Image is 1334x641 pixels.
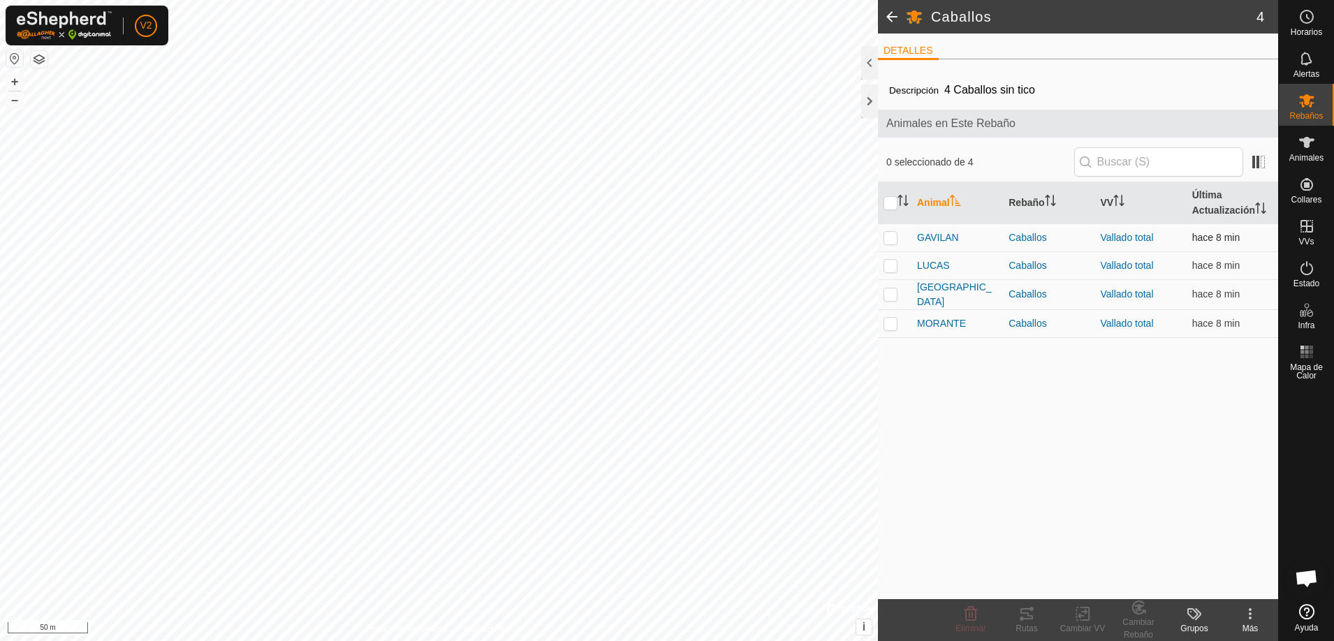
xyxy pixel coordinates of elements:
[1291,28,1322,36] span: Horarios
[1289,112,1323,120] span: Rebaños
[1298,321,1314,330] span: Infra
[1045,197,1056,208] p-sorticon: Activar para ordenar
[1101,318,1154,329] a: Vallado total
[31,51,47,68] button: Capas del Mapa
[1192,232,1240,243] span: 10 oct 2025, 16:00
[1009,258,1089,273] div: Caballos
[939,78,1041,101] span: 4 Caballos sin tico
[1291,196,1321,204] span: Collares
[1256,6,1264,27] span: 4
[878,43,939,60] li: DETALLES
[886,115,1270,132] span: Animales en Este Rebaño
[931,8,1256,25] h2: Caballos
[1113,197,1124,208] p-sorticon: Activar para ordenar
[1295,624,1319,632] span: Ayuda
[917,230,959,245] span: GAVILAN
[911,182,1003,224] th: Animal
[367,623,447,635] a: Política de Privacidad
[889,85,939,96] label: Descripción
[917,258,950,273] span: LUCAS
[1192,318,1240,329] span: 10 oct 2025, 16:00
[1192,260,1240,271] span: 10 oct 2025, 16:00
[1279,598,1334,638] a: Ayuda
[856,619,872,635] button: i
[1222,622,1278,635] div: Más
[950,197,961,208] p-sorticon: Activar para ordenar
[6,73,23,90] button: +
[1074,147,1243,177] input: Buscar (S)
[863,621,865,633] span: i
[1282,363,1331,380] span: Mapa de Calor
[6,50,23,67] button: Restablecer Mapa
[1166,622,1222,635] div: Grupos
[1187,182,1278,224] th: Última Actualización
[1289,154,1324,162] span: Animales
[1293,70,1319,78] span: Alertas
[1255,205,1266,216] p-sorticon: Activar para ordenar
[1192,288,1240,300] span: 10 oct 2025, 16:00
[17,11,112,40] img: Logo Gallagher
[1101,232,1154,243] a: Vallado total
[1009,287,1089,302] div: Caballos
[917,280,997,309] span: [GEOGRAPHIC_DATA]
[955,624,985,633] span: Eliminar
[1101,288,1154,300] a: Vallado total
[999,622,1055,635] div: Rutas
[1003,182,1094,224] th: Rebaño
[1055,622,1111,635] div: Cambiar VV
[1095,182,1187,224] th: VV
[917,316,966,331] span: MORANTE
[140,18,152,33] span: V2
[1009,316,1089,331] div: Caballos
[1111,616,1166,641] div: Cambiar Rebaño
[1298,237,1314,246] span: VVs
[1286,557,1328,599] div: Chat abierto
[1101,260,1154,271] a: Vallado total
[886,155,1074,170] span: 0 seleccionado de 4
[6,91,23,108] button: –
[1293,279,1319,288] span: Estado
[464,623,511,635] a: Contáctenos
[1009,230,1089,245] div: Caballos
[897,197,909,208] p-sorticon: Activar para ordenar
